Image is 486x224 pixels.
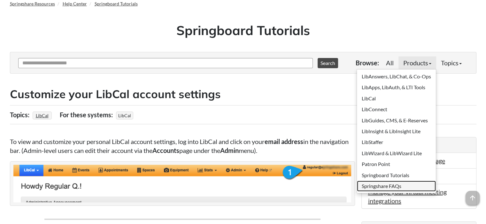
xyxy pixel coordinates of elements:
[436,56,467,69] a: Topics
[35,111,50,120] a: LibCal
[381,56,398,69] a: All
[357,170,436,181] a: Springboard Tutorials
[357,71,436,82] a: LibAnswers, LibChat, & Co-Ops
[10,1,55,6] a: Springshare Resources
[356,58,379,67] p: Browse:
[357,181,436,191] a: Springshare FAQs
[357,137,436,148] a: LibStaffer
[265,138,303,145] strong: email address
[13,165,351,202] img: the email address link in the navigation bar
[357,69,436,193] ul: Products
[95,1,138,6] a: Springboard Tutorials
[357,159,436,170] a: Patron Point
[398,56,436,69] a: Products
[10,86,476,102] h2: Customize your LibCal account settings
[15,21,472,39] h1: Springboard Tutorials
[357,148,436,159] a: LibWizard & LibWizard Lite
[357,115,436,126] a: LibGuides, CMS, & E-Reserves
[466,191,480,205] span: arrow_upward
[220,147,239,154] strong: Admin
[10,109,31,121] div: Topics:
[63,1,87,6] a: Help Center
[466,191,480,199] a: arrow_upward
[357,82,436,93] a: LibApps, LibAuth, & LTI Tools
[152,147,179,154] strong: Accounts
[357,104,436,115] a: LibConnect
[318,58,338,68] button: Search
[60,109,114,121] div: For these systems:
[10,137,355,155] p: To view and customize your personal LibCal account settings, log into LibCal and click on your in...
[357,126,436,137] a: LibInsight & LibInsight Lite
[357,93,436,104] a: LibCal
[116,112,133,119] span: LibCal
